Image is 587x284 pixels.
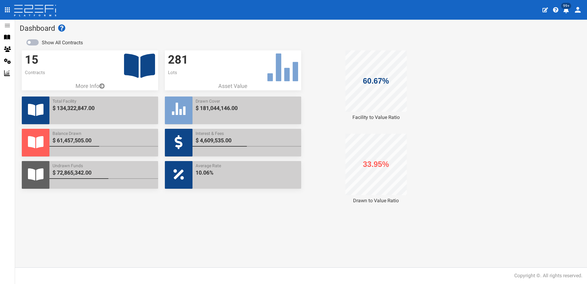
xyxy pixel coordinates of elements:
label: Show All Contracts [42,39,83,46]
p: Asset Value [165,82,301,90]
span: Balance Drawn [52,130,155,136]
span: $ 181,044,146.00 [196,104,298,112]
div: Facility to Value Ratio [308,114,444,121]
span: $ 72,865,342.00 [52,169,155,177]
span: $ 61,457,505.00 [52,136,155,144]
h3: 15 [25,53,155,66]
span: 10.06% [196,169,298,177]
p: Lots [168,69,298,76]
span: $ 4,609,535.00 [196,136,298,144]
a: More Info [22,82,158,90]
div: Drawn to Value Ratio [308,197,444,204]
p: Contracts [25,69,155,76]
div: Copyright ©. All rights reserved. [514,272,582,279]
h1: Dashboard [20,24,582,32]
span: Drawn Cover [196,98,298,104]
span: Interest & Fees [196,130,298,136]
span: Average Rate [196,163,298,169]
h3: 281 [168,53,298,66]
span: Undrawn Funds [52,163,155,169]
span: $ 134,322,847.00 [52,104,155,112]
span: Total Facility [52,98,155,104]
